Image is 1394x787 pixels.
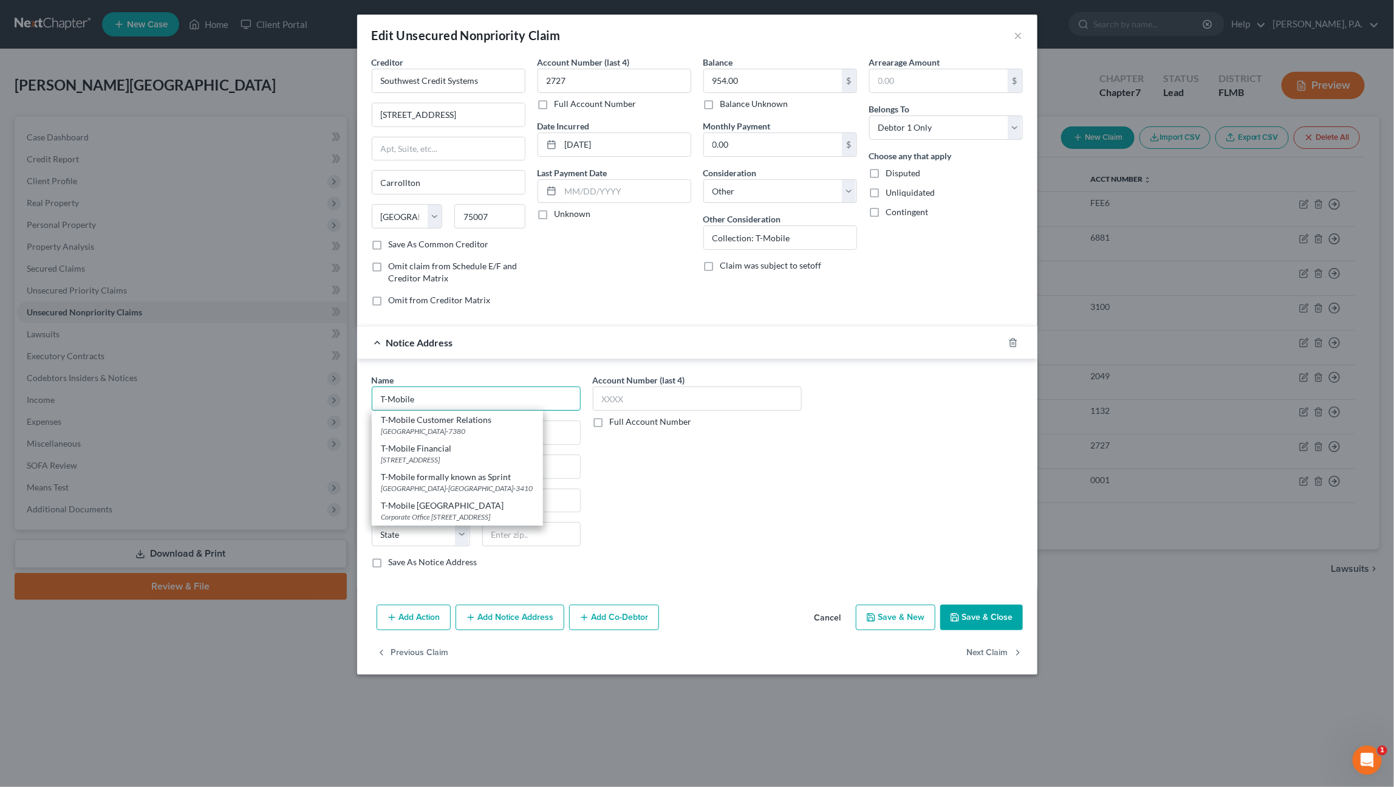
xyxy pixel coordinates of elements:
[389,295,491,305] span: Omit from Creditor Matrix
[704,226,856,249] input: Specify...
[372,103,525,126] input: Enter address...
[869,104,910,114] span: Belongs To
[703,213,781,225] label: Other Consideration
[377,605,451,630] button: Add Action
[1353,746,1382,775] iframe: Intercom live chat
[372,375,394,385] span: Name
[703,167,757,179] label: Consideration
[720,98,788,110] label: Balance Unknown
[593,374,685,387] label: Account Number (last 4)
[538,56,630,69] label: Account Number (last 4)
[1008,69,1022,92] div: $
[703,120,771,132] label: Monthly Payment
[372,69,525,93] input: Search creditor by name...
[372,387,581,411] input: Search by name...
[538,69,691,93] input: XXXX
[372,27,561,44] div: Edit Unsecured Nonpriority Claim
[869,56,940,69] label: Arrearage Amount
[372,57,404,67] span: Creditor
[1378,746,1387,755] span: 1
[381,483,533,493] div: [GEOGRAPHIC_DATA]-[GEOGRAPHIC_DATA]-3410
[389,238,489,250] label: Save As Common Creditor
[886,187,935,198] span: Unliquidated
[704,133,842,156] input: 0.00
[389,556,477,568] label: Save As Notice Address
[381,500,533,512] div: T-Mobile [GEOGRAPHIC_DATA]
[870,69,1008,92] input: 0.00
[538,167,607,179] label: Last Payment Date
[454,204,525,229] input: Enter zip...
[940,605,1023,630] button: Save & Close
[842,133,856,156] div: $
[372,171,525,194] input: Enter city...
[386,337,453,348] span: Notice Address
[842,69,856,92] div: $
[967,640,1023,665] button: Next Claim
[381,414,533,426] div: T-Mobile Customer Relations
[886,207,929,217] span: Contingent
[381,442,533,455] div: T-Mobile Financial
[377,640,449,665] button: Previous Claim
[389,261,518,283] span: Omit claim from Schedule E/F and Creditor Matrix
[561,133,691,156] input: MM/DD/YYYY
[555,98,637,110] label: Full Account Number
[805,606,851,630] button: Cancel
[856,605,935,630] button: Save & New
[381,426,533,436] div: [GEOGRAPHIC_DATA]-7380
[381,471,533,483] div: T-Mobile formally known as Sprint
[593,387,802,411] input: XXXX
[1014,28,1023,43] button: ×
[381,512,533,522] div: Corporate Office [STREET_ADDRESS]
[381,455,533,465] div: [STREET_ADDRESS]
[569,605,659,630] button: Add Co-Debtor
[561,180,691,203] input: MM/DD/YYYY
[869,149,952,162] label: Choose any that apply
[886,168,921,178] span: Disputed
[372,137,525,160] input: Apt, Suite, etc...
[610,416,692,428] label: Full Account Number
[703,56,733,69] label: Balance
[555,208,591,220] label: Unknown
[720,260,822,270] span: Claim was subject to setoff
[482,522,581,546] input: Enter zip..
[456,605,564,630] button: Add Notice Address
[704,69,842,92] input: 0.00
[538,120,590,132] label: Date Incurred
